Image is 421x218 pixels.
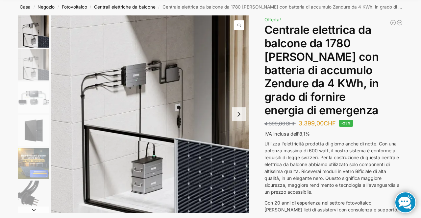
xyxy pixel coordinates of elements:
font: / [90,5,91,9]
li: 1 / 11 [16,15,49,48]
font: / [34,5,35,9]
img: Cavo di collegamento - 3 metri_Spina svizzera [18,181,49,212]
img: Accumulo di energia solare Zendure per centrali elettriche da balcone [18,15,49,48]
button: Next slide [232,107,246,121]
font: Con 20 anni di esperienza nel settore fotovoltaico, [PERSON_NAME] lieti di assistervi con consule... [264,200,398,212]
font: -23% [341,121,351,125]
button: Diapositiva successiva [18,207,49,213]
li: 2 / 11 [16,48,49,81]
font: 4.399,00 [264,120,285,127]
img: Accumulo di energia solare Zendure per centrali elettriche da balcone [18,49,49,80]
img: Solakon-balkonkraftwerk-890-800w-2-x-445wp-modulo-growatt-neo-800m-x-growatt-noah-2000-schuko-kab... [18,148,49,179]
a: Fotovoltaico [62,4,87,10]
font: CHF [285,120,296,127]
a: Centrali elettriche da balcone [94,4,156,10]
a: Centrale elettrica da balcone 900/600 Watt bifacciale vetro/vetro [396,19,403,26]
a: Accumulo di energia solare Zendure per centrali elettriche da balconeAccumulo di energia solare a... [51,15,249,213]
a: Pannello solare flessibile (1×120 W) e regolatore di carica solare [390,19,396,26]
font: Offerta! [264,17,281,22]
font: / [158,5,160,9]
font: CHF [324,120,336,127]
li: 5 / 11 [16,147,49,180]
img: Maysun [18,115,49,146]
a: Negozio [37,4,55,10]
font: / [58,5,59,9]
li: 6 / 11 [16,180,49,212]
img: Accumulo di energia solare Zendure per centrali elettriche da balcone [51,15,249,213]
font: 3.399,00 [299,120,324,127]
li: 1 / 11 [51,15,249,213]
a: Casa [20,4,31,10]
font: IVA inclusa dell'8,1% [264,131,310,137]
img: Accumulo di batterie Zendure: come collegarlo [18,82,49,113]
font: Utilizza l'elettricità prodotta di giorno anche di notte. Con una potenza massima di 600 watt, il... [264,141,400,195]
font: Centrale elettrica da balcone da 1780 [PERSON_NAME] con batteria di accumulo Zendure da 4 KWh, in... [264,23,379,117]
li: 4 / 11 [16,114,49,147]
li: 3 / 11 [16,81,49,114]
